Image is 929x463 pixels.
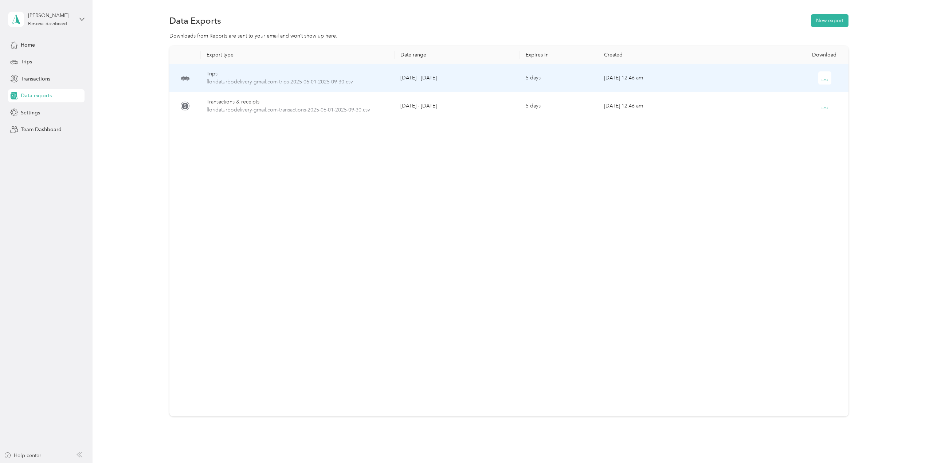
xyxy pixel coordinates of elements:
span: Trips [21,58,32,66]
span: Home [21,41,35,49]
span: floridaturbodelivery-gmail.com-transactions-2025-06-01-2025-09-30.csv [207,106,389,114]
div: [PERSON_NAME] [28,12,74,19]
td: [DATE] 12:46 am [598,64,724,92]
button: Help center [4,452,41,459]
span: Settings [21,109,40,117]
span: floridaturbodelivery-gmail.com-trips-2025-06-01-2025-09-30.csv [207,78,389,86]
div: Trips [207,70,389,78]
td: 5 days [520,64,598,92]
td: [DATE] - [DATE] [395,92,520,120]
td: [DATE] 12:46 am [598,92,724,120]
th: Export type [201,46,395,64]
div: Download [729,52,843,58]
h1: Data Exports [169,17,221,24]
td: [DATE] - [DATE] [395,64,520,92]
td: 5 days [520,92,598,120]
div: Transactions & receipts [207,98,389,106]
div: Personal dashboard [28,22,67,26]
th: Created [598,46,724,64]
th: Date range [395,46,520,64]
iframe: Everlance-gr Chat Button Frame [888,422,929,463]
div: Downloads from Reports are sent to your email and won’t show up here. [169,32,848,40]
span: Data exports [21,92,52,99]
th: Expires in [520,46,598,64]
span: Team Dashboard [21,126,62,133]
button: New export [811,14,848,27]
span: Transactions [21,75,50,83]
